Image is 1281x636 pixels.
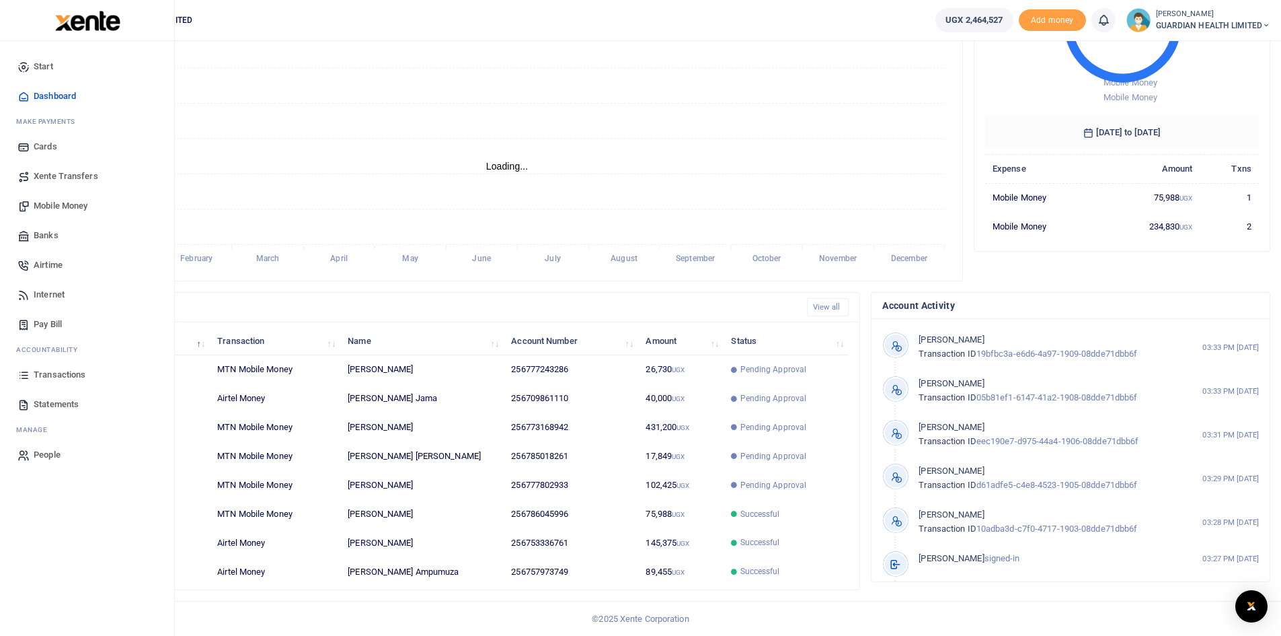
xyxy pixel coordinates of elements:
[11,440,163,470] a: People
[935,8,1013,32] a: UGX 2,464,527
[740,363,807,376] span: Pending Approval
[504,384,638,413] td: 256709861110
[1101,154,1200,183] th: Amount
[210,442,340,471] td: MTN Mobile Money
[210,355,340,384] td: MTN Mobile Money
[882,298,1259,313] h4: Account Activity
[210,528,340,557] td: Airtel Money
[985,154,1101,183] th: Expense
[210,557,340,586] td: Airtel Money
[985,116,1259,149] h6: [DATE] to [DATE]
[1103,92,1157,102] span: Mobile Money
[1019,9,1086,32] li: Toup your wallet
[1019,9,1086,32] span: Add money
[638,384,724,413] td: 40,000
[1202,517,1259,528] small: 03:28 PM [DATE]
[11,339,163,360] li: Ac
[672,569,685,576] small: UGX
[11,132,163,162] a: Cards
[11,191,163,221] a: Mobile Money
[1202,473,1259,485] small: 03:29 PM [DATE]
[1156,9,1270,20] small: [PERSON_NAME]
[34,288,65,302] span: Internet
[256,254,280,264] tspan: March
[752,254,782,264] tspan: October
[807,298,849,316] a: View all
[1126,8,1151,32] img: profile-user
[919,553,984,563] span: [PERSON_NAME]
[11,310,163,339] a: Pay Bill
[34,229,59,242] span: Banks
[504,355,638,384] td: 256777243286
[672,453,685,460] small: UGX
[638,528,724,557] td: 145,375
[1235,590,1268,623] div: Open Intercom Messenger
[919,480,976,490] span: Transaction ID
[11,162,163,191] a: Xente Transfers
[11,250,163,280] a: Airtime
[1179,195,1192,202] small: UGX
[1156,20,1270,32] span: GUARDIAN HEALTH LIMITED
[891,254,928,264] tspan: December
[504,557,638,586] td: 256757973749
[54,15,120,25] a: logo-small logo-large logo-large
[1202,553,1259,565] small: 03:27 PM [DATE]
[11,360,163,390] a: Transactions
[672,395,685,402] small: UGX
[672,366,685,374] small: UGX
[919,464,1173,493] p: d61adfe5-c4e8-4523-1905-08dde71dbb6f
[340,384,504,413] td: [PERSON_NAME] Jama
[740,392,807,404] span: Pending Approval
[1200,154,1259,183] th: Txns
[11,419,163,440] li: M
[63,300,796,315] h4: Recent Transactions
[919,466,984,476] span: [PERSON_NAME]
[23,425,48,435] span: anage
[340,442,504,471] td: [PERSON_NAME] [PERSON_NAME]
[11,221,163,250] a: Banks
[34,90,76,103] span: Dashboard
[945,13,1003,27] span: UGX 2,464,527
[740,565,780,577] span: Successful
[638,326,724,355] th: Amount: activate to sort column ascending
[676,540,689,547] small: UGX
[1202,386,1259,397] small: 03:33 PM [DATE]
[340,471,504,500] td: [PERSON_NAME]
[340,413,504,442] td: [PERSON_NAME]
[919,509,984,520] span: [PERSON_NAME]
[472,254,491,264] tspan: June
[34,60,53,73] span: Start
[11,390,163,419] a: Statements
[676,482,689,489] small: UGX
[919,378,984,388] span: [PERSON_NAME]
[504,500,638,529] td: 256786045996
[819,254,857,264] tspan: November
[55,11,120,31] img: logo-large
[638,500,724,529] td: 75,988
[34,398,79,411] span: Statements
[919,334,984,345] span: [PERSON_NAME]
[34,448,61,462] span: People
[210,471,340,500] td: MTN Mobile Money
[402,254,418,264] tspan: May
[34,170,98,183] span: Xente Transfers
[23,116,75,127] span: ake Payments
[1101,212,1200,240] td: 234,830
[1202,342,1259,353] small: 03:33 PM [DATE]
[985,212,1101,240] td: Mobile Money
[340,528,504,557] td: [PERSON_NAME]
[919,392,976,402] span: Transaction ID
[740,421,807,433] span: Pending Approval
[672,511,685,518] small: UGX
[504,442,638,471] td: 256785018261
[919,436,976,446] span: Transaction ID
[11,280,163,310] a: Internet
[740,536,780,549] span: Successful
[638,442,724,471] td: 17,849
[34,140,57,153] span: Cards
[11,111,163,132] li: M
[1179,223,1192,231] small: UGX
[724,326,849,355] th: Status: activate to sort column ascending
[919,422,984,432] span: [PERSON_NAME]
[34,368,85,382] span: Transactions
